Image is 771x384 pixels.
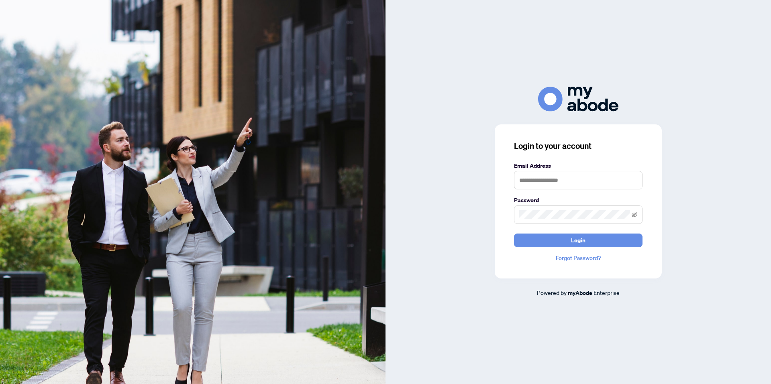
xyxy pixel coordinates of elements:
img: ma-logo [538,87,618,111]
a: myAbode [568,289,592,297]
span: Login [571,234,585,247]
a: Forgot Password? [514,254,642,262]
span: Enterprise [594,289,620,296]
button: Login [514,234,642,247]
label: Password [514,196,642,205]
span: eye-invisible [632,212,637,217]
span: Powered by [537,289,567,296]
h3: Login to your account [514,140,642,152]
label: Email Address [514,161,642,170]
